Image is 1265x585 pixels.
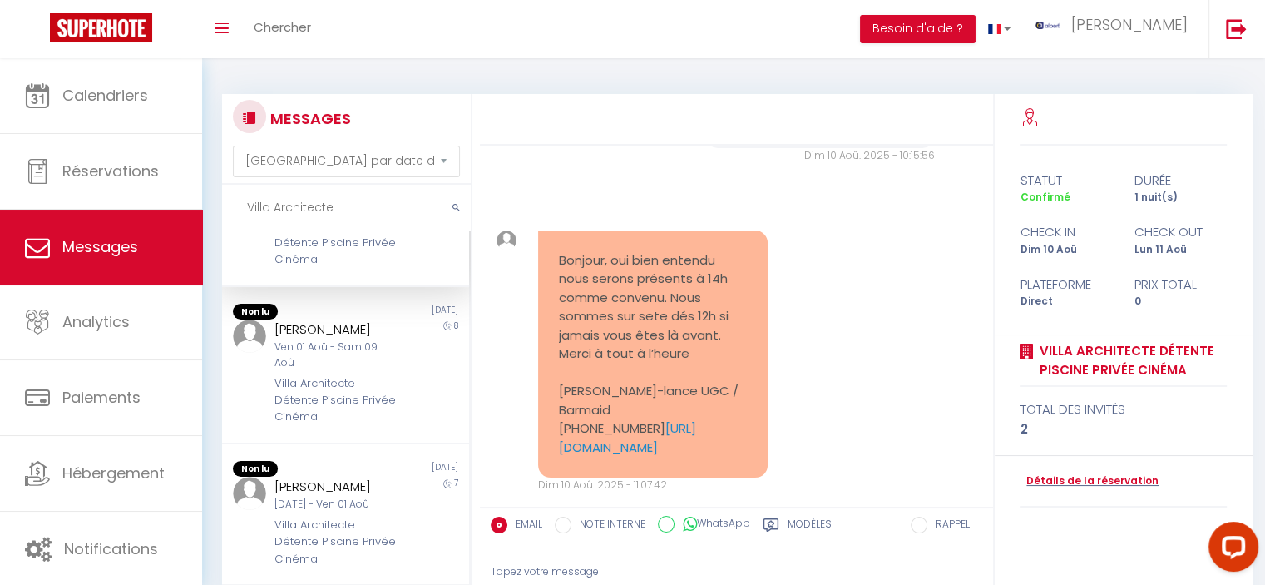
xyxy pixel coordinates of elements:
div: durée [1124,171,1238,191]
label: NOTE INTERNE [571,517,645,535]
div: check out [1124,222,1238,242]
div: Lun 11 Aoû [1124,242,1238,258]
img: ... [1035,22,1060,29]
pre: Bonjour, oui bien entendu nous serons présents à 14h comme convenu. Nous sommes sur sete dés 12h ... [559,251,747,458]
img: logout [1226,18,1247,39]
span: Notifications [64,538,158,559]
label: EMAIL [507,517,542,535]
iframe: LiveChat chat widget [1195,515,1265,585]
img: ... [497,231,516,250]
div: Direct [1010,294,1124,310]
label: WhatsApp [675,516,750,534]
div: 1 nuit(s) [1124,190,1238,206]
label: RAPPEL [927,517,970,535]
div: 0 [1124,294,1238,310]
div: check in [1010,222,1124,242]
div: Dim 10 Aoû. 2025 - 10:15:56 [705,148,935,164]
span: Messages [62,236,138,257]
span: Réservations [62,161,159,181]
div: total des invités [1020,399,1227,419]
span: Hébergement [62,463,165,483]
div: [DATE] [345,304,468,320]
span: Calendriers [62,85,148,106]
span: Analytics [62,311,130,332]
span: Chercher [254,18,311,36]
div: statut [1010,171,1124,191]
div: Dim 10 Aoû. 2025 - 11:07:42 [538,478,768,493]
span: Paiements [62,387,141,408]
span: Non lu [233,461,278,478]
div: Prix total [1124,275,1238,295]
input: Rechercher un mot clé [222,185,471,231]
span: 8 [454,320,458,332]
div: Villa Architecte Détente Piscine Privée Cinéma [274,375,397,426]
span: Confirmé [1020,190,1070,204]
div: Plateforme [1010,275,1124,295]
div: Villa Architecte Détente Piscine Privée Cinéma [274,217,397,268]
span: [PERSON_NAME] [1071,14,1188,35]
div: [PERSON_NAME] [274,320,397,340]
div: 2 [1020,419,1227,439]
a: Villa Architecte Détente Piscine Privée Cinéma [1034,341,1227,380]
a: [URL][DOMAIN_NAME] [559,419,696,456]
a: Détails de la réservation [1020,473,1159,489]
img: ... [233,320,266,353]
label: Modèles [788,517,832,538]
div: [DATE] - Ven 01 Aoû [274,497,397,513]
button: Besoin d'aide ? [860,15,976,43]
span: 7 [454,477,458,489]
img: Super Booking [50,13,152,42]
span: Non lu [233,304,278,320]
div: Villa Architecte Détente Piscine Privée Cinéma [274,517,397,568]
div: Ven 01 Aoû - Sam 09 Aoû [274,340,397,371]
h3: MESSAGES [266,100,351,137]
div: [DATE] [345,461,468,478]
img: ... [233,477,266,510]
div: [PERSON_NAME] [274,477,397,497]
div: Dim 10 Aoû [1010,242,1124,258]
